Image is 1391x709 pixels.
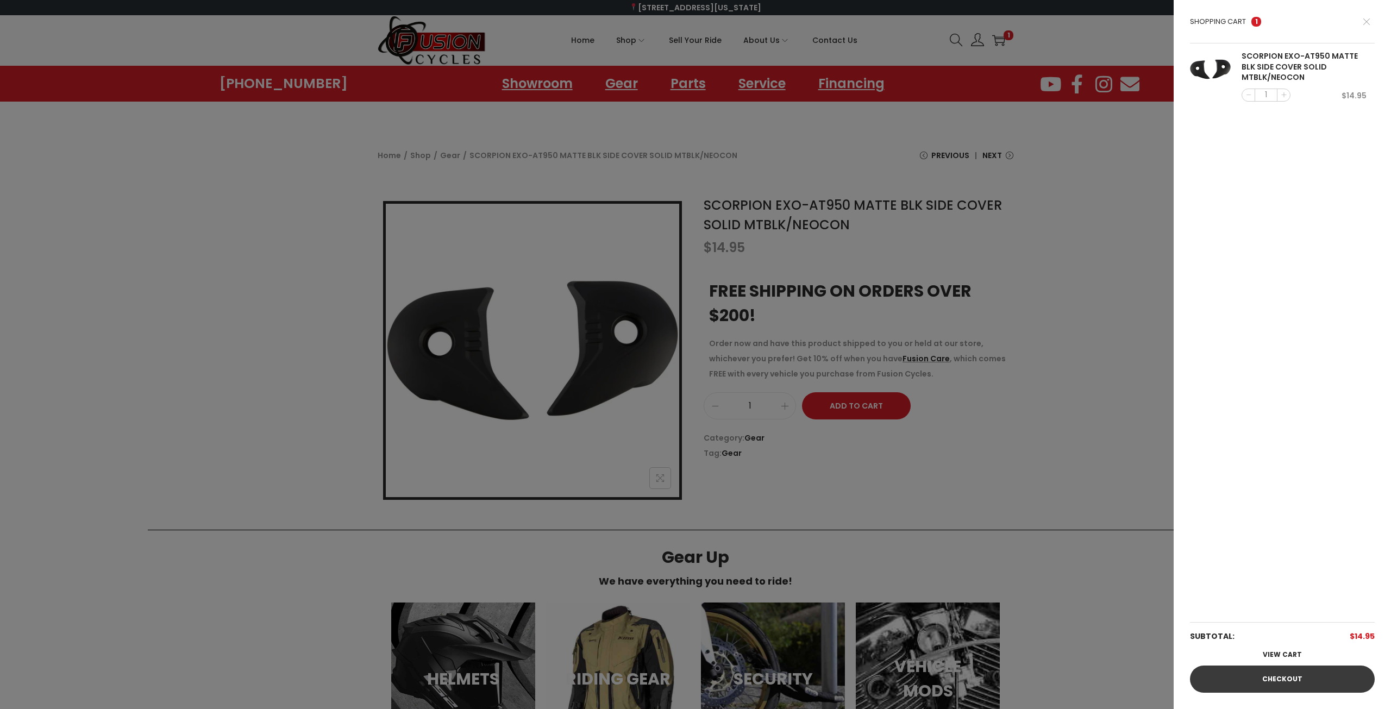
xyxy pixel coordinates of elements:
strong: Subtotal: [1190,629,1235,644]
a: Checkout [1190,666,1375,693]
span: 14.95 [1342,90,1367,101]
span: $ [1350,631,1355,642]
a: View cart [1190,644,1375,666]
bdi: 14.95 [1350,631,1375,642]
img: SCORPION EXO-AT950 MATTE BLK SIDE COVER SOLID MTBLK/NEOCON [1190,49,1231,90]
a: SCORPION EXO-AT950 MATTE BLK SIDE COVER SOLID MTBLK/NEOCON [1242,51,1367,83]
span: $ [1342,90,1346,101]
h4: Shopping cart [1190,16,1246,27]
